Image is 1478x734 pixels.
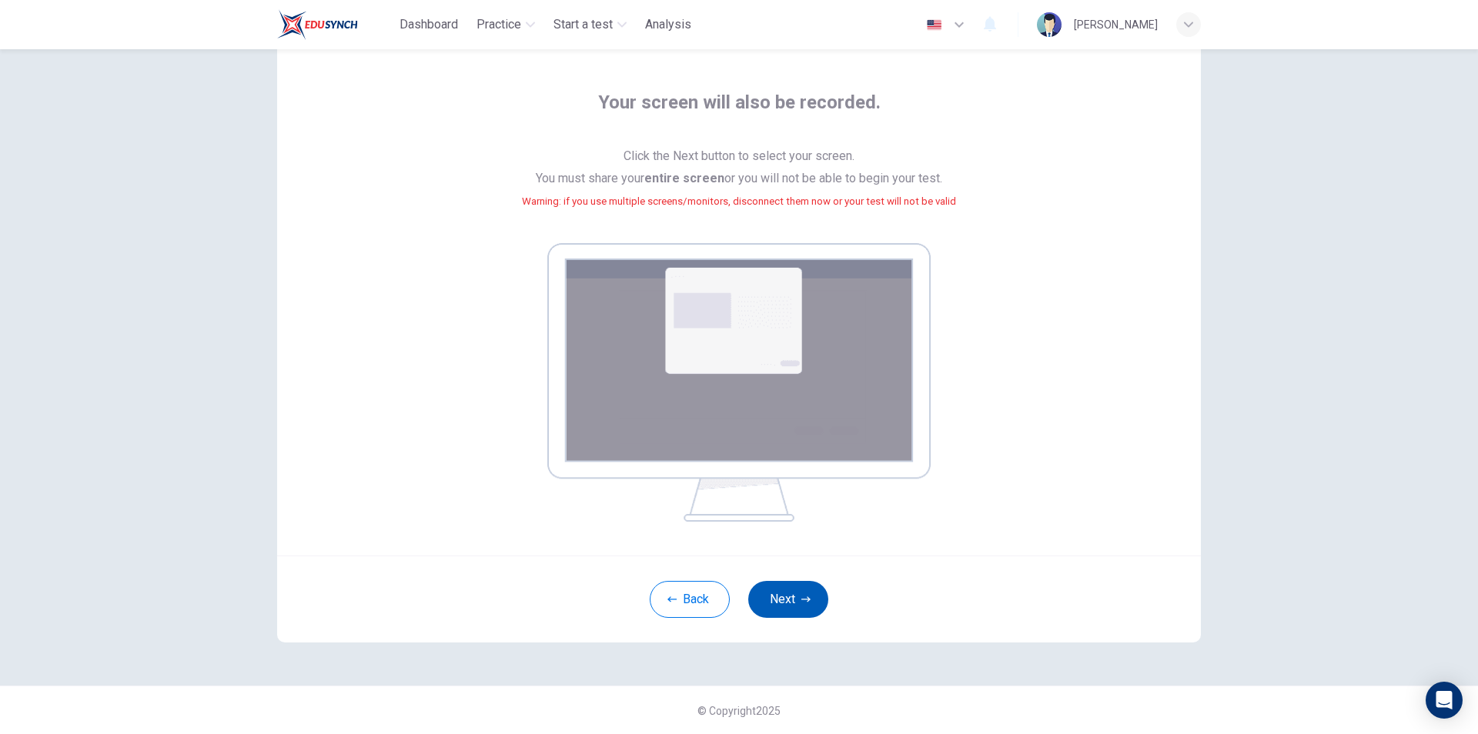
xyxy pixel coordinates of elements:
span: Practice [477,15,521,34]
div: Open Intercom Messenger [1426,682,1463,719]
div: [PERSON_NAME] [1074,15,1158,34]
img: en [925,19,944,31]
button: Analysis [639,11,697,38]
button: Practice [470,11,541,38]
button: Back [650,581,730,618]
small: Warning: if you use multiple screens/monitors, disconnect them now or your test will not be valid [522,195,956,207]
b: entire screen [644,171,724,185]
button: Start a test [547,11,633,38]
button: Next [748,581,828,618]
img: Profile picture [1037,12,1062,37]
span: Analysis [645,15,691,34]
span: Your screen will also be recorded. [598,90,881,133]
span: Start a test [553,15,613,34]
img: screen share example [547,243,931,522]
img: Train Test logo [277,9,358,40]
a: Train Test logo [277,9,393,40]
button: Dashboard [393,11,464,38]
span: © Copyright 2025 [697,705,781,717]
span: Click the Next button to select your screen. You must share your or you will not be able to begin... [522,145,956,231]
span: Dashboard [400,15,458,34]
